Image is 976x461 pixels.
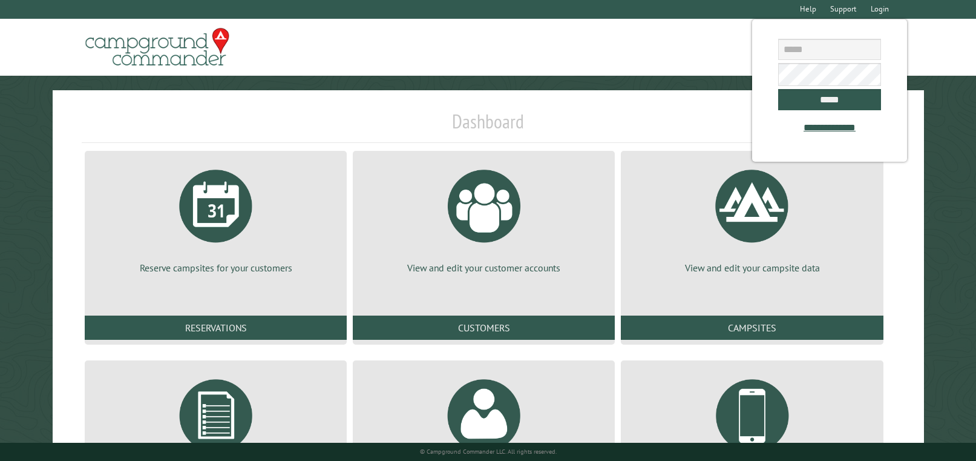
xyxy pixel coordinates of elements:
a: View and edit your customer accounts [367,161,600,274]
a: Reserve campsites for your customers [99,161,332,274]
a: Customers [353,316,615,340]
p: View and edit your customer accounts [367,261,600,274]
img: Campground Commander [82,24,233,71]
small: © Campground Commander LLC. All rights reserved. [420,448,557,456]
a: Campsites [621,316,883,340]
p: View and edit your campsite data [635,261,868,274]
h1: Dashboard [82,110,894,143]
a: View and edit your campsite data [635,161,868,274]
p: Reserve campsites for your customers [99,261,332,274]
a: Reservations [85,316,347,340]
